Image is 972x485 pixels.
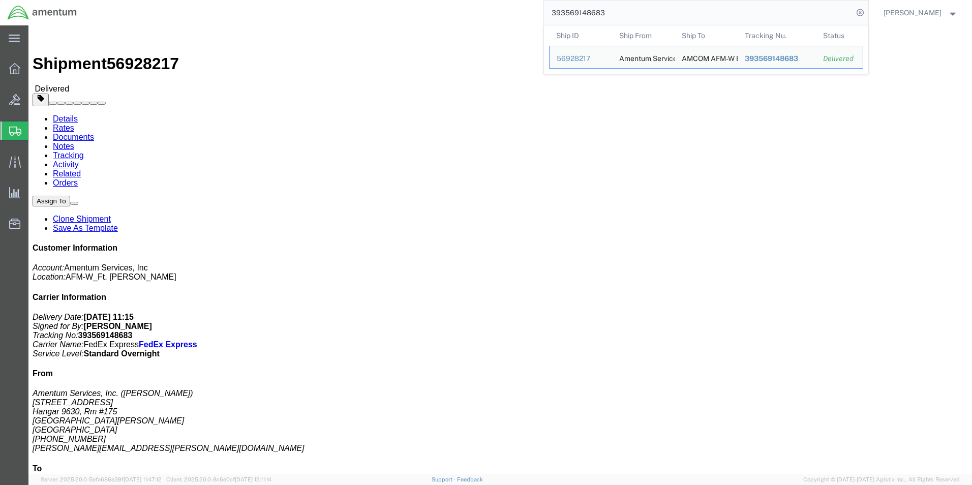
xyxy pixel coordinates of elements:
[744,54,798,63] span: 393569148683
[682,46,731,68] div: AMCOM AFM-W Bliss
[675,25,738,46] th: Ship To
[612,25,675,46] th: Ship From
[544,1,853,25] input: Search for shipment number, reference number
[557,53,605,64] div: 56928217
[803,475,960,484] span: Copyright © [DATE]-[DATE] Agistix Inc., All Rights Reserved
[28,25,972,474] iframe: FS Legacy Container
[41,476,162,482] span: Server: 2025.20.0-5efa686e39f
[7,5,77,20] img: logo
[884,7,941,18] span: Regina Escobar
[823,53,856,64] div: Delivered
[883,7,958,19] button: [PERSON_NAME]
[432,476,457,482] a: Support
[549,25,868,74] table: Search Results
[457,476,483,482] a: Feedback
[744,53,809,64] div: 393569148683
[816,25,863,46] th: Status
[235,476,271,482] span: [DATE] 12:11:14
[619,46,667,68] div: Amentum Services, Inc.
[549,25,612,46] th: Ship ID
[124,476,162,482] span: [DATE] 11:47:12
[166,476,271,482] span: Client: 2025.20.0-8c6e0cf
[737,25,816,46] th: Tracking Nu.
